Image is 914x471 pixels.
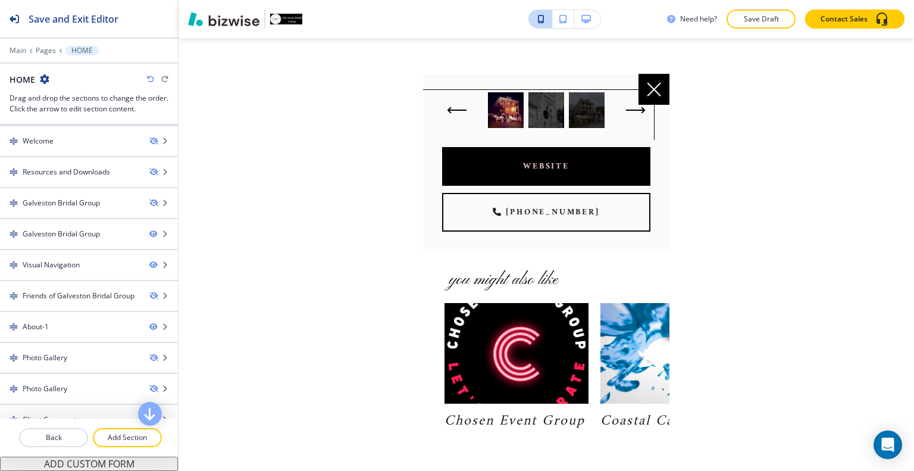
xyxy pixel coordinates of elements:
p: Contact Sales [821,14,868,24]
p: Add Section [94,432,161,443]
p: HOME [71,46,93,55]
img: Drag [10,168,18,176]
p: Save Draft [742,14,780,24]
p: Back [20,432,87,443]
div: Galveston Bridal Group [23,198,100,208]
div: Galveston Bridal Group [23,229,100,239]
img: Drag [10,137,18,145]
div: Photo Gallery [23,383,67,394]
div: About-1 [23,322,49,332]
a: [PHONE_NUMBER] [442,192,650,231]
img: Drag [10,385,18,393]
p: Main [10,46,26,55]
img: Drag [10,230,18,238]
div: Welcome [23,136,54,146]
div: Resources and Downloads [23,167,110,177]
h3: Need help? [680,14,717,24]
img: Drag [10,354,18,362]
img: Your Logo [270,14,302,25]
img: Drag [10,199,18,207]
img: Bizwise Logo [188,12,259,26]
div: Visual Navigation [23,260,80,270]
div: Friends of Galveston Bridal Group [23,291,134,301]
div: Open Intercom Messenger [874,431,902,459]
div: Client Comments [23,414,80,425]
a: website [442,146,650,185]
img: Drag [10,292,18,300]
img: 06cb790bc9277310f0a111d79e118a26.webp [445,303,589,404]
img: Drag [10,416,18,424]
div: Photo Gallery [23,353,67,363]
h2: HOME [10,73,35,86]
img: Drag [10,323,18,331]
p: Chosen Event Group [445,408,589,433]
img: Drag [10,261,18,269]
p: Coastal Catering [600,408,744,433]
p: Pages [36,46,56,55]
h3: Drag and drop the sections to change the order. Click the arrow to edit section content. [10,93,168,114]
h2: Save and Exit Editor [29,12,118,26]
h6: you might also like [445,269,669,291]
